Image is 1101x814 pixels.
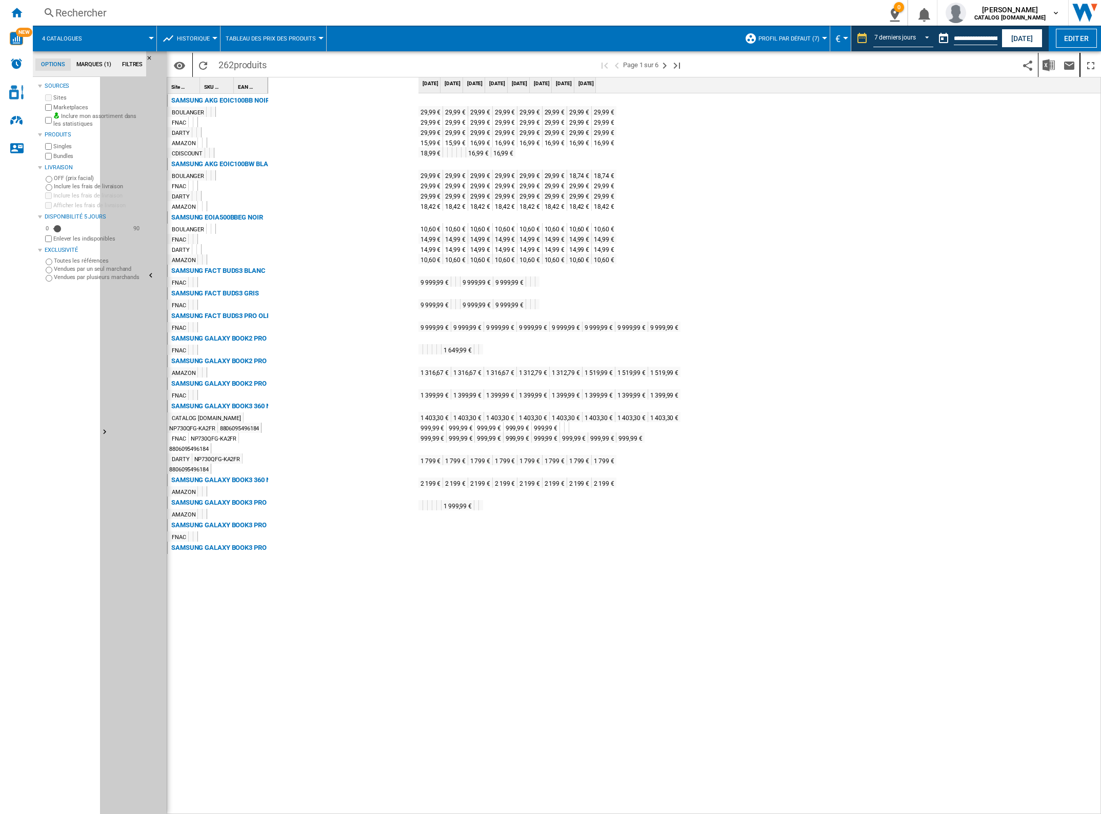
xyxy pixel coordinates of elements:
div: 14,99 € [567,233,591,244]
div: Disponibilité 5 Jours [45,213,142,221]
div: 16,99 € [543,137,567,147]
div: 14,99 € [592,244,616,254]
div: 10,60 € [493,254,517,264]
input: Afficher les frais de livraison [45,235,52,242]
img: profile.jpg [946,3,966,23]
div: 29,99 € [468,127,492,137]
div: 16,99 € [491,147,515,157]
md-tab-item: Filtres [116,58,148,71]
md-menu: Currency [830,26,851,51]
button: Afficher [100,51,110,814]
div: 1 316,67 € [418,367,451,377]
button: Partager ce bookmark avec d'autres [1017,53,1038,77]
div: Sort None [236,77,268,93]
div: DARTY [172,245,190,255]
span: [DATE] [556,80,571,87]
div: 18,42 € [543,201,567,211]
button: 4 catalogues [42,26,92,51]
div: [DATE] [576,77,596,90]
div: [DATE] [421,77,440,90]
div: 16,99 € [466,147,490,157]
div: 1 519,99 € [583,367,615,377]
div: 29,99 € [493,190,517,201]
div: Tableau des prix des produits [226,26,321,51]
input: Toutes les références [46,259,52,265]
div: Produits [45,131,142,139]
div: 15,99 € [418,137,443,147]
div: 10,60 € [517,254,542,264]
div: 999,99 € [418,422,446,432]
div: 29,99 € [517,190,542,201]
div: BOULANGER [172,225,204,235]
div: 1 399,99 € [418,389,451,400]
div: 9 999,99 € [418,299,451,309]
div: 10,60 € [567,223,591,233]
div: 999,99 € [447,422,474,432]
input: Inclure mon assortiment dans les statistiques [45,114,52,127]
div: 29,99 € [517,116,542,127]
button: Historique [177,26,215,51]
div: Livraison [45,164,142,172]
label: Inclure les frais de livraison [53,192,142,200]
div: FNAC [172,323,186,333]
label: Afficher les frais de livraison [53,202,142,209]
div: AMAZON [172,138,195,149]
span: EAN [238,84,248,90]
div: 1 403,30 € [418,412,451,422]
button: Masquer [146,51,156,501]
div: Sort None [202,77,233,93]
div: 29,99 € [592,116,616,127]
div: 9 999,99 € [461,276,493,287]
div: 1 403,30 € [615,412,648,422]
div: 14,99 € [418,244,443,254]
button: Plein écran [1080,53,1101,77]
span: [DATE] [578,80,594,87]
button: Première page [598,53,611,77]
span: Page 1 sur 6 [623,53,658,77]
div: NP730QFG-KA2FR [167,423,217,433]
div: 1 799 € [418,455,443,465]
button: Page suivante [658,53,671,77]
div: 1 799 € [567,455,591,465]
div: 29,99 € [517,106,542,116]
span: SKU [204,84,214,90]
button: Masquer [146,51,158,70]
div: 7 derniers jours [874,34,916,41]
div: 29,99 € [418,180,443,190]
div: 29,99 € [543,127,567,137]
input: Singles [45,143,52,150]
button: [DATE] [1002,29,1043,48]
div: 29,99 € [418,127,443,137]
div: FNAC [172,301,186,311]
div: 16,99 € [592,137,616,147]
button: md-calendar [933,28,954,49]
div: 29,99 € [567,106,591,116]
img: excel-24x24.png [1043,59,1055,71]
span: [DATE] [489,80,505,87]
div: 10,60 € [592,254,616,264]
div: 29,99 € [418,170,443,180]
div: 9 999,99 € [648,322,680,332]
span: 4 catalogues [42,35,82,42]
div: 999,99 € [532,432,559,443]
div: 18,42 € [493,201,517,211]
button: Télécharger au format Excel [1038,53,1059,77]
div: 29,99 € [517,170,542,180]
div: 29,99 € [592,106,616,116]
button: >Page précédente [611,53,623,77]
input: Bundles [45,153,52,160]
label: Toutes les références [54,257,142,265]
div: [DATE] [487,77,507,90]
div: 1 799 € [592,455,616,465]
div: 16,99 € [493,137,517,147]
div: 18,42 € [443,201,467,211]
div: 29,99 € [468,180,492,190]
div: 29,99 € [517,127,542,137]
div: 1 799 € [468,455,492,465]
div: 1 403,30 € [484,412,516,422]
input: OFF (prix facial) [46,176,52,183]
div: 1 316,67 € [484,367,516,377]
div: 1 312,79 € [550,367,582,377]
label: Singles [53,143,142,150]
div: 999,99 € [504,432,531,443]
